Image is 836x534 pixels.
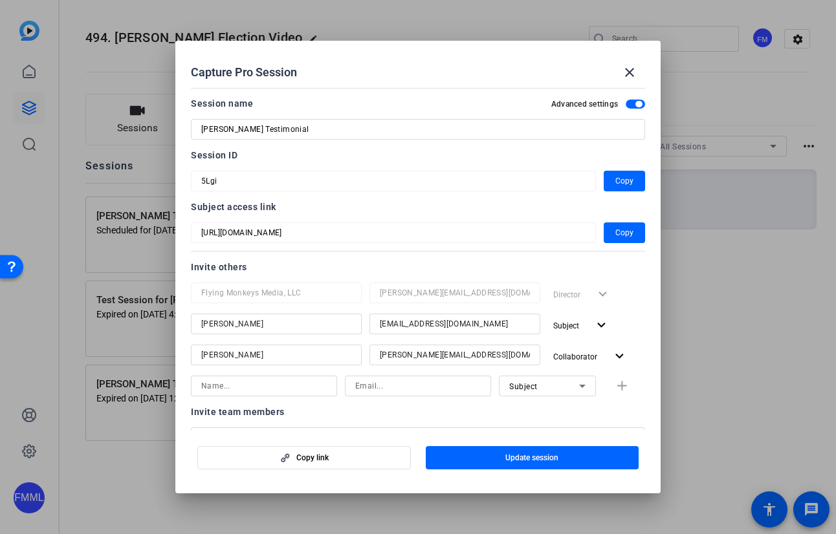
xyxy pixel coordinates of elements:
button: Subject [548,314,615,337]
span: Copy [615,225,633,240]
span: Subject [509,382,538,391]
span: Subject [553,321,579,330]
span: Copy [615,173,633,189]
input: Email... [380,285,530,301]
button: Copy [604,222,645,243]
input: Email... [380,316,530,332]
input: Enter Session Name [201,122,635,137]
button: Update session [426,446,639,469]
mat-icon: close [622,65,637,80]
div: Capture Pro Session [191,57,645,88]
h2: Advanced settings [551,99,618,109]
div: Session ID [191,147,645,163]
input: Email... [355,378,481,394]
mat-icon: expand_more [611,348,628,365]
button: Copy link [197,446,411,469]
button: Copy [604,171,645,191]
span: Update session [505,453,558,463]
input: Name... [201,378,327,394]
input: Email... [380,347,530,363]
div: Session name [191,96,253,111]
input: Name... [201,316,351,332]
span: Collaborator [553,352,597,361]
div: Invite team members [191,404,645,420]
span: Copy link [296,453,329,463]
input: Name... [201,285,351,301]
div: Subject access link [191,199,645,215]
mat-icon: expand_more [593,317,610,334]
input: Name... [201,347,351,363]
button: Collaborator [548,345,633,368]
div: Invite others [191,259,645,275]
input: Session OTP [201,225,586,240]
input: Session OTP [201,173,586,189]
